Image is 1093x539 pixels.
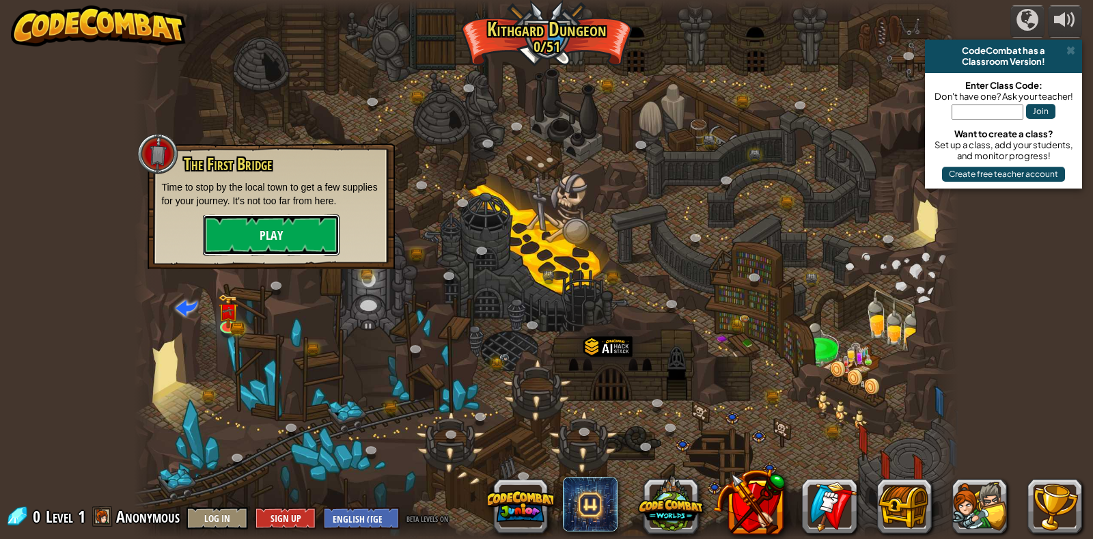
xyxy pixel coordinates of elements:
div: Set up a class, add your students, and monitor progress! [932,139,1075,161]
div: Don't have one? Ask your teacher! [932,91,1075,102]
span: 0 [33,506,44,527]
button: Campaigns [1010,5,1044,38]
button: Sign Up [255,507,316,529]
img: portrait.png [222,307,234,316]
button: Adjust volume [1048,5,1082,38]
button: Join [1026,104,1055,119]
span: The First Bridge [184,152,272,176]
span: Level [46,506,73,528]
span: Anonymous [116,506,180,527]
div: Enter Class Code: [932,80,1075,91]
div: Want to create a class? [932,128,1075,139]
button: Play [203,215,340,255]
span: 1 [78,506,85,527]
span: beta levels on [406,512,448,525]
button: Create free teacher account [942,167,1065,182]
img: level-banner-unlock.png [218,294,239,329]
img: portrait.png [739,315,749,322]
img: portrait.png [499,354,510,361]
div: Classroom Version! [930,56,1077,67]
p: Time to stop by the local town to get a few supplies for your journey. It's not too far from here. [161,180,381,208]
button: Log In [186,507,248,529]
img: CodeCombat - Learn how to code by playing a game [11,5,186,46]
div: CodeCombat has a [930,45,1077,56]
